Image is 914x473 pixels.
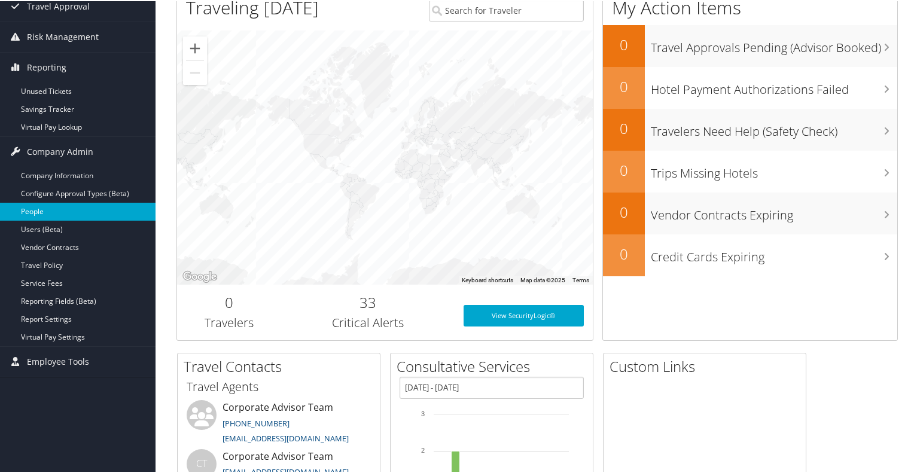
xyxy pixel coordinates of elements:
h3: Travelers [186,313,272,330]
span: Company Admin [27,136,93,166]
h2: 33 [290,291,446,312]
h2: 0 [603,75,645,96]
a: [EMAIL_ADDRESS][DOMAIN_NAME] [223,432,349,443]
h3: Credit Cards Expiring [651,242,897,264]
li: Corporate Advisor Team [181,399,377,448]
h3: Travelers Need Help (Safety Check) [651,116,897,139]
a: 0Hotel Payment Authorizations Failed [603,66,897,108]
h2: Travel Contacts [184,355,380,376]
h2: 0 [603,33,645,54]
tspan: 2 [421,445,425,453]
a: 0Travel Approvals Pending (Advisor Booked) [603,24,897,66]
h3: Critical Alerts [290,313,446,330]
h2: 0 [603,159,645,179]
a: Open this area in Google Maps (opens a new window) [180,268,220,283]
a: 0Vendor Contracts Expiring [603,191,897,233]
h3: Trips Missing Hotels [651,158,897,181]
tspan: 3 [421,409,425,416]
a: 0Trips Missing Hotels [603,149,897,191]
button: Zoom out [183,60,207,84]
span: Map data ©2025 [520,276,565,282]
h2: Consultative Services [397,355,593,376]
h3: Vendor Contracts Expiring [651,200,897,222]
span: Risk Management [27,21,99,51]
h2: Custom Links [610,355,806,376]
h2: 0 [603,201,645,221]
h2: 0 [186,291,272,312]
h3: Travel Agents [187,377,371,394]
a: Terms (opens in new tab) [572,276,589,282]
a: [PHONE_NUMBER] [223,417,290,428]
h2: 0 [603,243,645,263]
h3: Hotel Payment Authorizations Failed [651,74,897,97]
a: 0Credit Cards Expiring [603,233,897,275]
span: Reporting [27,51,66,81]
h2: 0 [603,117,645,138]
button: Keyboard shortcuts [462,275,513,283]
button: Zoom in [183,35,207,59]
img: Google [180,268,220,283]
h3: Travel Approvals Pending (Advisor Booked) [651,32,897,55]
span: Employee Tools [27,346,89,376]
a: 0Travelers Need Help (Safety Check) [603,108,897,149]
a: View SecurityLogic® [464,304,584,325]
